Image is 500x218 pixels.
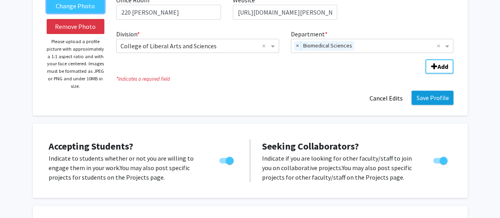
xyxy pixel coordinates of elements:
[262,154,418,182] p: Indicate if you are looking for other faculty/staff to join you on collaborative projects. You ma...
[49,140,133,152] span: Accepting Students?
[47,38,105,90] p: Please upload a profile picture with approximately a 1:1 aspect ratio and with your face centered...
[294,41,301,51] span: ×
[116,39,279,53] ng-select: Division
[49,154,204,182] p: Indicate to students whether or not you are willing to engage them in your work. You may also pos...
[110,29,285,53] div: Division
[436,41,443,51] span: Clear all
[216,154,238,165] div: Toggle
[425,59,453,74] button: Add Division/Department
[411,91,453,105] button: Save Profile
[47,19,105,34] button: Remove Photo
[116,75,453,83] i: Indicates a required field
[262,140,359,152] span: Seeking Collaborators?
[437,63,448,70] b: Add
[6,182,34,212] iframe: Chat
[262,41,269,51] span: Clear all
[301,41,354,51] span: Biomedical Sciences
[364,91,408,106] button: Cancel Edits
[430,154,452,165] div: Toggle
[291,39,454,53] ng-select: Department
[285,29,460,53] div: Department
